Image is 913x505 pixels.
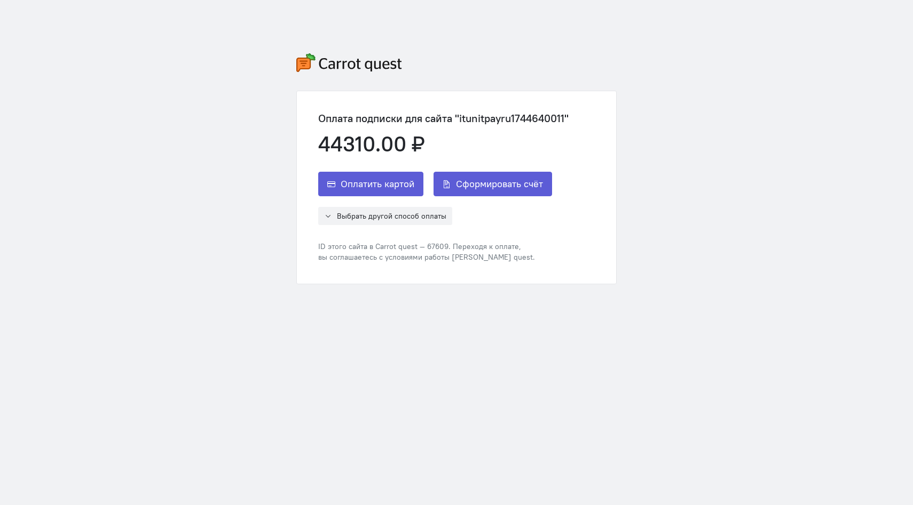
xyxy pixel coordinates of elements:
div: 44310.00 ₽ [318,132,569,156]
img: carrot-quest-logo.svg [296,53,402,72]
button: Сформировать счёт [434,172,552,196]
button: Выбрать другой способ оплаты [318,207,452,225]
div: Оплата подписки для сайта "itunitpayru1744640011" [318,113,569,124]
div: ID этого сайта в Carrot quest — 67609. Переходя к оплате, вы соглашаетесь с условиями работы [PER... [318,241,569,262]
button: Оплатить картой [318,172,423,196]
span: Сформировать счёт [456,178,543,190]
span: Оплатить картой [341,178,414,190]
span: Выбрать другой способ оплаты [337,211,446,221]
